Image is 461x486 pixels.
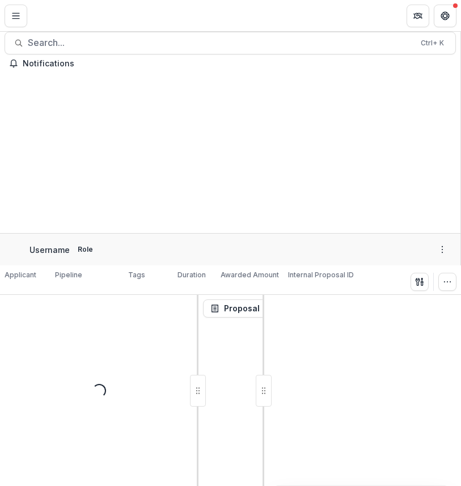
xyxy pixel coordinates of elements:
button: Get Help [434,5,456,27]
p: Pipeline [55,270,82,280]
span: Notifications [23,59,451,69]
p: Tags [128,270,145,280]
p: Awarded Amount [221,270,279,280]
p: Internal Proposal ID [288,270,354,280]
button: More [435,243,449,256]
button: Proposal [203,299,281,318]
p: Role [74,244,96,255]
p: Duration [177,270,206,280]
button: Notifications [5,54,456,73]
button: Partners [407,5,429,27]
div: Ctrl + K [418,37,446,49]
button: Search... [5,32,456,54]
button: Toggle Menu [5,5,27,27]
p: Applicant [5,270,36,280]
p: Username [29,244,70,256]
span: Search... [28,37,414,48]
